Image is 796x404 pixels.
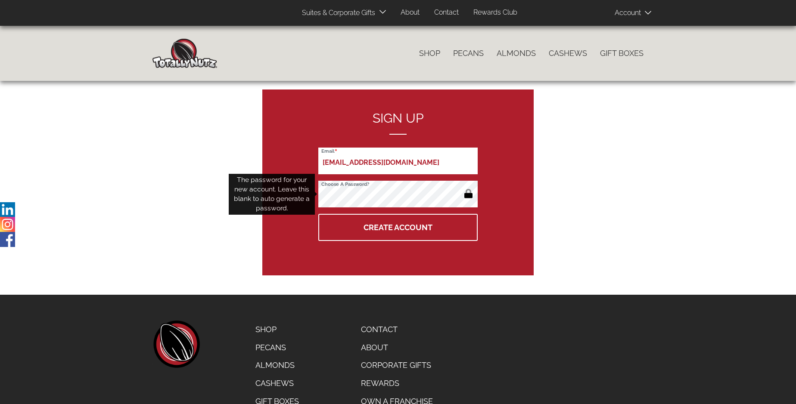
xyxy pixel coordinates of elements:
div: The password for your new account. Leave this blank to auto generate a password. [229,174,315,215]
button: Create Account [318,214,478,241]
a: Pecans [249,339,305,357]
a: Pecans [447,44,490,62]
a: About [394,4,426,21]
a: Shop [413,44,447,62]
input: Email [318,148,478,174]
a: Gift Boxes [594,44,650,62]
a: Rewards [354,374,439,392]
h2: Sign up [318,111,478,135]
a: Contact [428,4,465,21]
a: Almonds [249,356,305,374]
a: Contact [354,321,439,339]
a: Suites & Corporate Gifts [295,5,378,22]
a: Cashews [542,44,594,62]
img: Home [152,39,217,68]
a: home [152,321,200,368]
a: Corporate Gifts [354,356,439,374]
a: Cashews [249,374,305,392]
a: Rewards Club [467,4,524,21]
a: Shop [249,321,305,339]
a: About [354,339,439,357]
a: Almonds [490,44,542,62]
